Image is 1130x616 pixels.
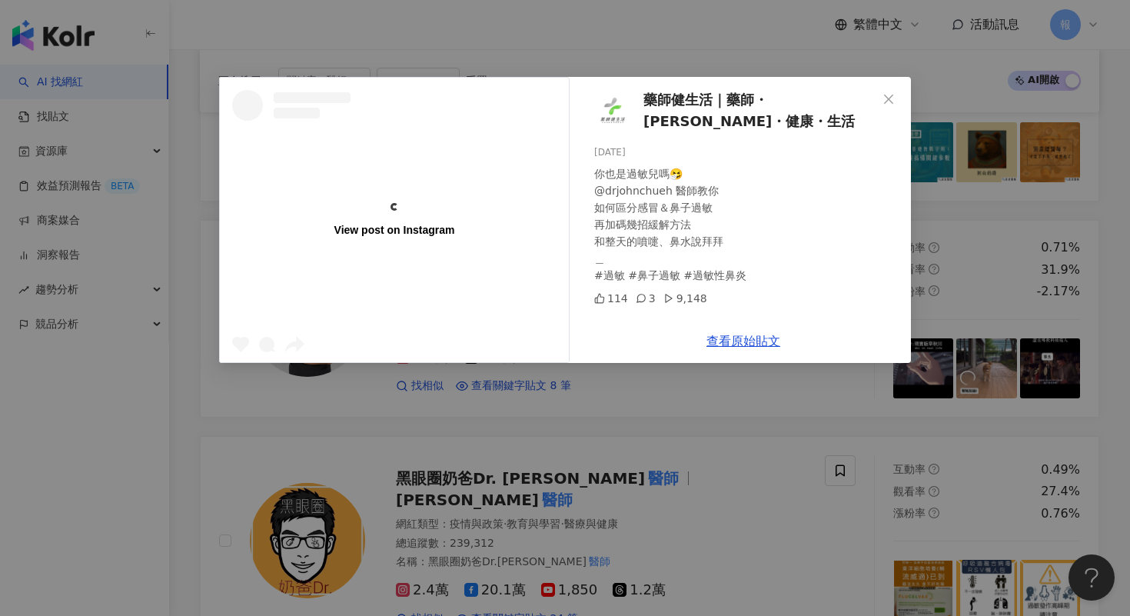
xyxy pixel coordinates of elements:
a: 查看原始貼文 [706,334,780,348]
span: 藥師健生活｜藥師・[PERSON_NAME]・健康・生活 [643,89,877,133]
div: 3 [636,290,656,307]
div: 114 [594,290,628,307]
div: View post on Instagram [334,223,455,237]
div: [DATE] [594,145,899,160]
img: KOL Avatar [594,92,631,129]
button: Close [873,84,904,115]
span: close [882,93,895,105]
a: KOL Avatar藥師健生活｜藥師・[PERSON_NAME]・健康・生活 [594,89,877,133]
div: 9,148 [663,290,707,307]
a: View post on Instagram [220,78,569,362]
div: 你也是過敏兒嗎🤧 @drjohnchueh 醫師教你 如何區分感冒＆鼻子過敏 再加碼幾招緩解方法 和整天的噴嚏、鼻水說拜拜 ＿ #過敏 #鼻子過敏 #過敏性鼻炎 [594,165,899,284]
